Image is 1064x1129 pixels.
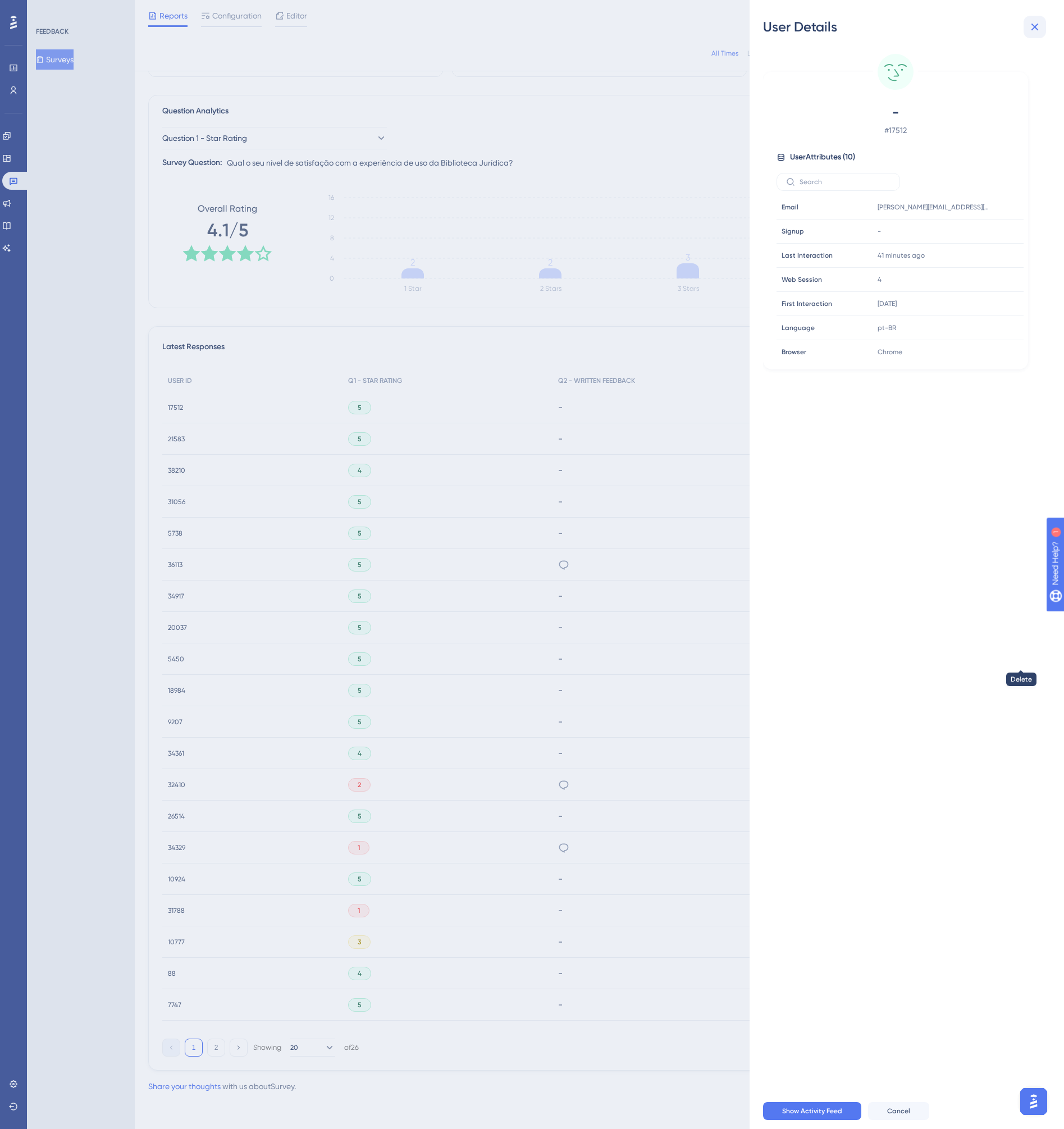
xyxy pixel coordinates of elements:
span: Language [782,323,815,332]
span: Web Session [782,275,822,284]
span: # 17512 [797,124,994,137]
input: Search [800,178,891,186]
button: Cancel [868,1102,929,1120]
span: Signup [782,227,804,236]
button: Show Activity Feed [763,1102,861,1120]
span: - [797,103,994,121]
iframe: UserGuiding AI Assistant Launcher [1017,1085,1051,1118]
span: Chrome [878,348,902,356]
span: pt-BR [878,323,896,332]
span: [PERSON_NAME][EMAIL_ADDRESS][PERSON_NAME][DOMAIN_NAME] [878,203,990,212]
span: Cancel [887,1107,910,1116]
span: Browser [782,348,806,356]
span: Email [782,203,798,212]
span: - [878,227,881,236]
div: 1 [78,6,81,15]
div: User Details [763,18,1051,36]
span: Last Interaction [782,251,833,260]
span: Show Activity Feed [782,1107,842,1116]
span: First Interaction [782,299,832,308]
time: [DATE] [878,300,897,308]
time: 41 minutes ago [878,252,925,259]
span: Need Help? [26,3,70,16]
span: User Attributes ( 10 ) [790,150,855,164]
span: 4 [878,275,882,284]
